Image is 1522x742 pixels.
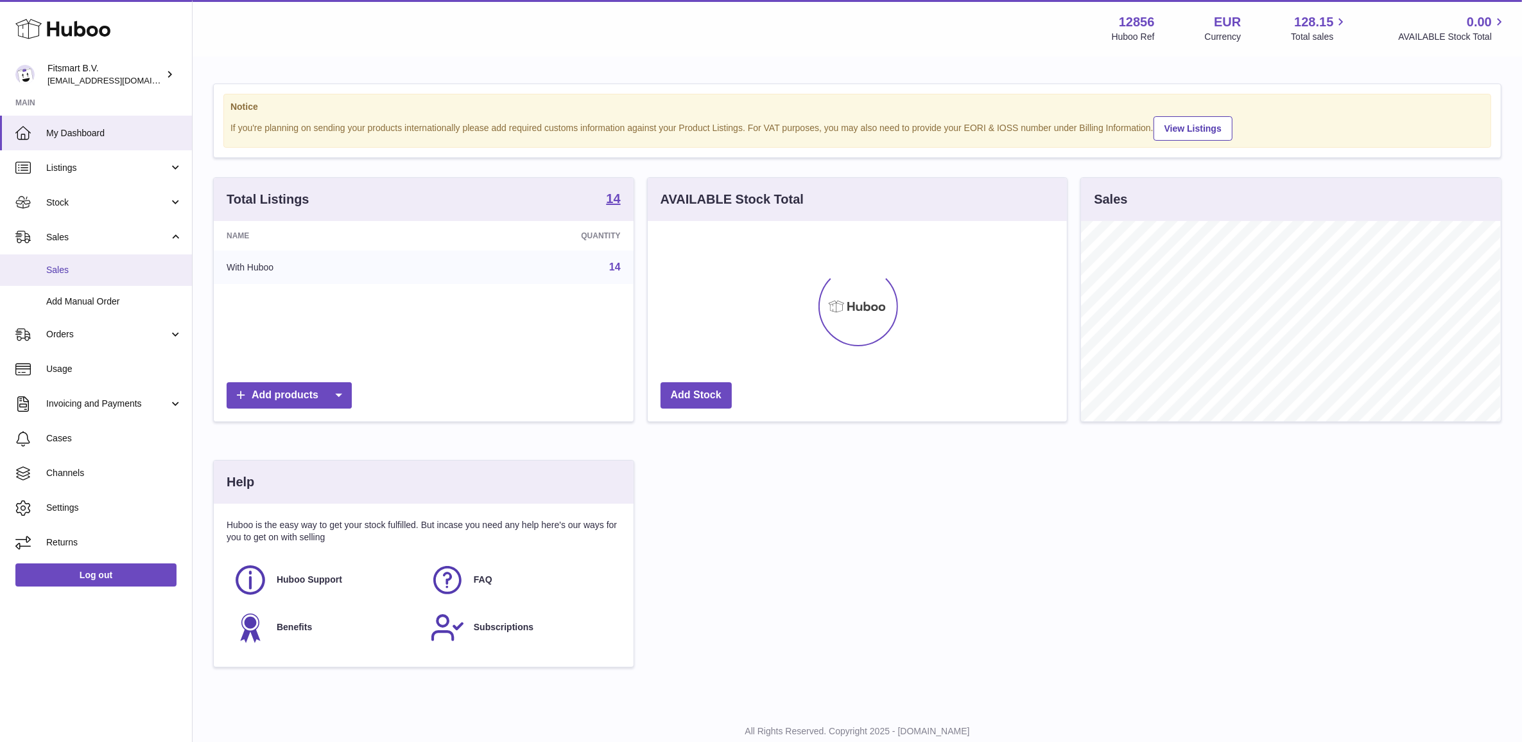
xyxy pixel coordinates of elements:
span: Total sales [1291,31,1348,43]
a: Add Stock [661,382,732,409]
img: internalAdmin-12856@internal.huboo.com [15,65,35,84]
h3: AVAILABLE Stock Total [661,191,804,208]
span: Channels [46,467,182,479]
a: Log out [15,563,177,587]
span: Sales [46,264,182,276]
span: Benefits [277,621,312,633]
div: Currency [1205,31,1241,43]
span: Subscriptions [474,621,533,633]
strong: 12856 [1119,13,1155,31]
span: Stock [46,197,169,209]
h3: Help [227,473,254,491]
span: 0.00 [1467,13,1492,31]
span: Huboo Support [277,574,342,586]
span: Sales [46,231,169,243]
span: Listings [46,162,169,174]
span: Cases [46,432,182,445]
a: Benefits [233,610,417,645]
p: Huboo is the easy way to get your stock fulfilled. But incase you need any help here's our ways f... [227,519,621,543]
span: Invoicing and Payments [46,398,169,410]
strong: EUR [1214,13,1241,31]
span: FAQ [474,574,492,586]
th: Name [214,221,435,251]
span: Settings [46,502,182,514]
a: 128.15 Total sales [1291,13,1348,43]
div: Fitsmart B.V. [48,62,163,87]
div: Huboo Ref [1112,31,1155,43]
td: With Huboo [214,251,435,284]
p: All Rights Reserved. Copyright 2025 - [DOMAIN_NAME] [203,725,1512,738]
a: 14 [609,261,621,272]
a: 14 [606,192,620,208]
strong: 14 [606,192,620,205]
a: View Listings [1154,116,1232,141]
strong: Notice [230,101,1484,113]
a: 0.00 AVAILABLE Stock Total [1398,13,1507,43]
span: Returns [46,536,182,549]
h3: Sales [1094,191,1127,208]
span: Add Manual Order [46,296,182,308]
span: Orders [46,328,169,340]
span: 128.15 [1294,13,1333,31]
div: If you're planning on sending your products internationally please add required customs informati... [230,114,1484,141]
span: My Dashboard [46,127,182,139]
h3: Total Listings [227,191,309,208]
a: Huboo Support [233,563,417,597]
th: Quantity [435,221,634,251]
a: Add products [227,382,352,409]
span: [EMAIL_ADDRESS][DOMAIN_NAME] [48,75,189,85]
span: Usage [46,363,182,375]
a: FAQ [430,563,614,597]
span: AVAILABLE Stock Total [1398,31,1507,43]
a: Subscriptions [430,610,614,645]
